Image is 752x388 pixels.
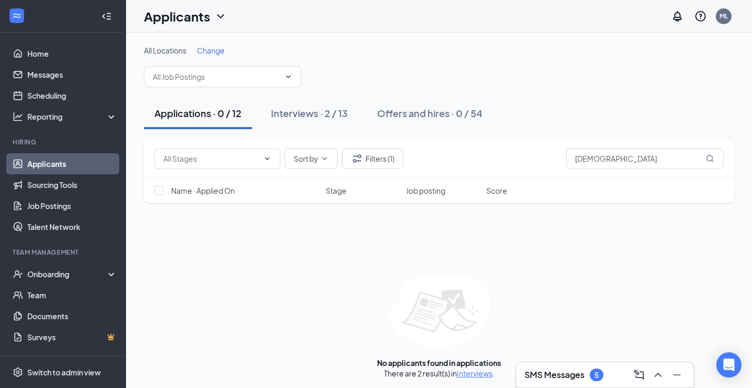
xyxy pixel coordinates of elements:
svg: ChevronDown [284,72,293,81]
h1: Applicants [144,7,210,25]
a: Team [27,285,117,306]
button: Sort byChevronDown [285,148,338,169]
a: Interviews [457,369,493,378]
div: Applications · 0 / 12 [154,107,242,120]
div: Offers and hires · 0 / 54 [377,107,483,120]
input: All Job Postings [153,71,280,82]
span: Score [486,185,507,196]
a: Talent Network [27,216,117,237]
button: ChevronUp [650,366,666,383]
div: Hiring [13,138,115,146]
svg: ComposeMessage [633,369,645,381]
div: ML [719,12,728,20]
button: Filter Filters (1) [342,148,403,169]
span: Change [197,46,225,55]
a: Messages [27,64,117,85]
div: No applicants found in applications [377,358,501,368]
img: empty-state [388,277,490,347]
span: Sort by [294,155,318,162]
input: All Stages [163,153,259,164]
svg: Minimize [671,369,683,381]
svg: WorkstreamLogo [12,11,22,21]
div: Team Management [13,248,115,257]
div: Open Intercom Messenger [716,352,741,377]
span: Name · Applied On [171,185,235,196]
div: There are 2 result(s) in . [384,368,495,379]
svg: Settings [13,367,23,377]
div: Interviews · 2 / 13 [271,107,348,120]
svg: Analysis [13,111,23,122]
svg: Notifications [671,10,684,23]
svg: QuestionInfo [694,10,707,23]
a: SurveysCrown [27,327,117,348]
a: Scheduling [27,85,117,106]
div: Switch to admin view [27,367,101,377]
a: Home [27,43,117,64]
input: Search in applications [566,148,724,169]
svg: Filter [351,152,363,165]
button: ComposeMessage [631,366,647,383]
svg: ChevronDown [320,154,329,163]
svg: ChevronDown [263,154,271,163]
button: Minimize [669,366,685,383]
svg: UserCheck [13,269,23,279]
svg: ChevronUp [652,369,664,381]
a: Applicants [27,153,117,174]
span: Job posting [406,185,445,196]
div: Onboarding [27,269,108,279]
div: 5 [594,371,599,380]
span: All Locations [144,46,186,55]
a: Sourcing Tools [27,174,117,195]
a: Job Postings [27,195,117,216]
span: Stage [326,185,347,196]
svg: MagnifyingGlass [706,154,714,163]
svg: ChevronDown [214,10,227,23]
svg: Collapse [101,11,112,22]
div: Reporting [27,111,118,122]
a: Documents [27,306,117,327]
h3: SMS Messages [525,369,584,381]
